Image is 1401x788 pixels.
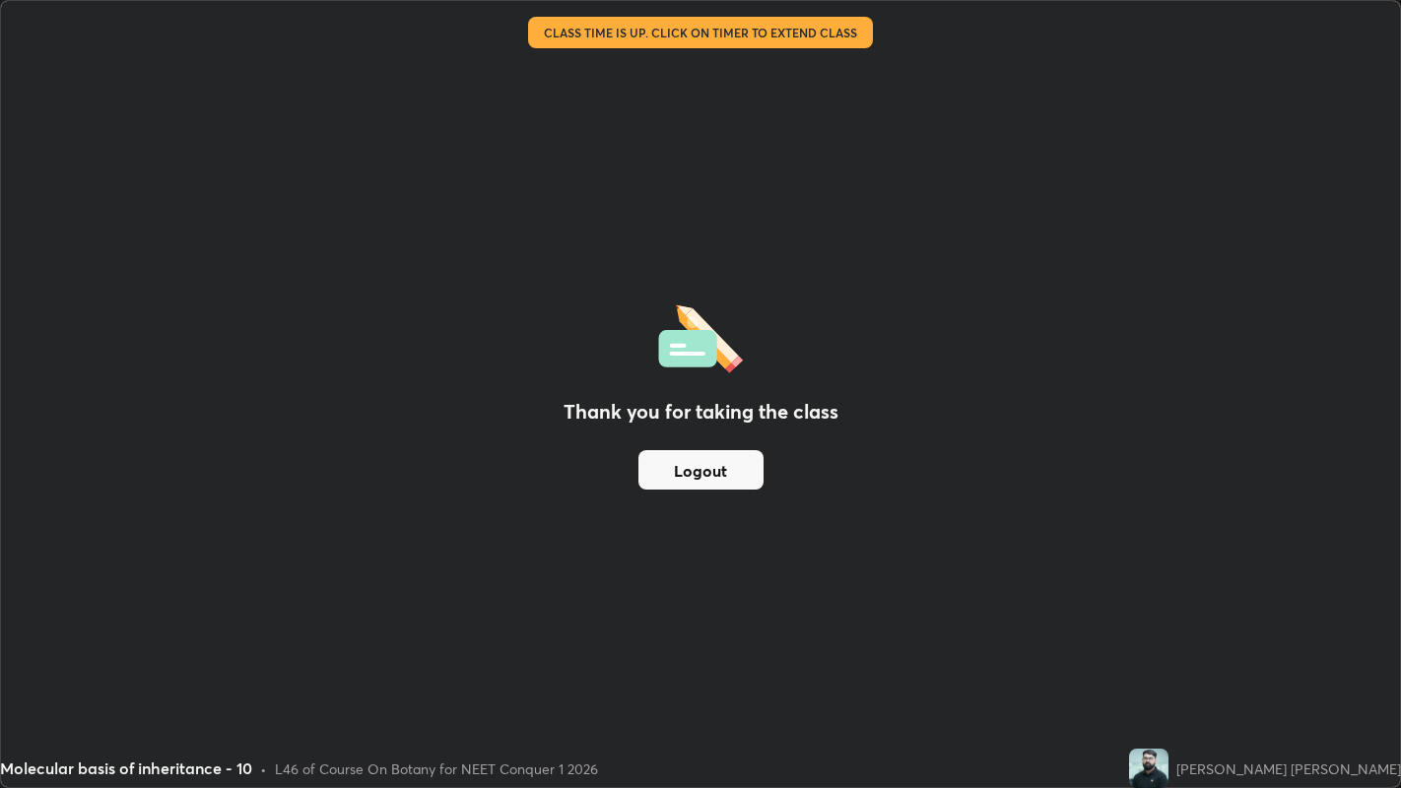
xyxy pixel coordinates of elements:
div: L46 of Course On Botany for NEET Conquer 1 2026 [275,758,598,779]
div: [PERSON_NAME] [PERSON_NAME] [1176,758,1401,779]
button: Logout [638,450,764,490]
img: offlineFeedback.1438e8b3.svg [658,298,743,373]
img: 962a5ef9ae1549bc87716ea8f1eb62b1.jpg [1129,749,1168,788]
h2: Thank you for taking the class [564,397,838,427]
div: • [260,758,267,779]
